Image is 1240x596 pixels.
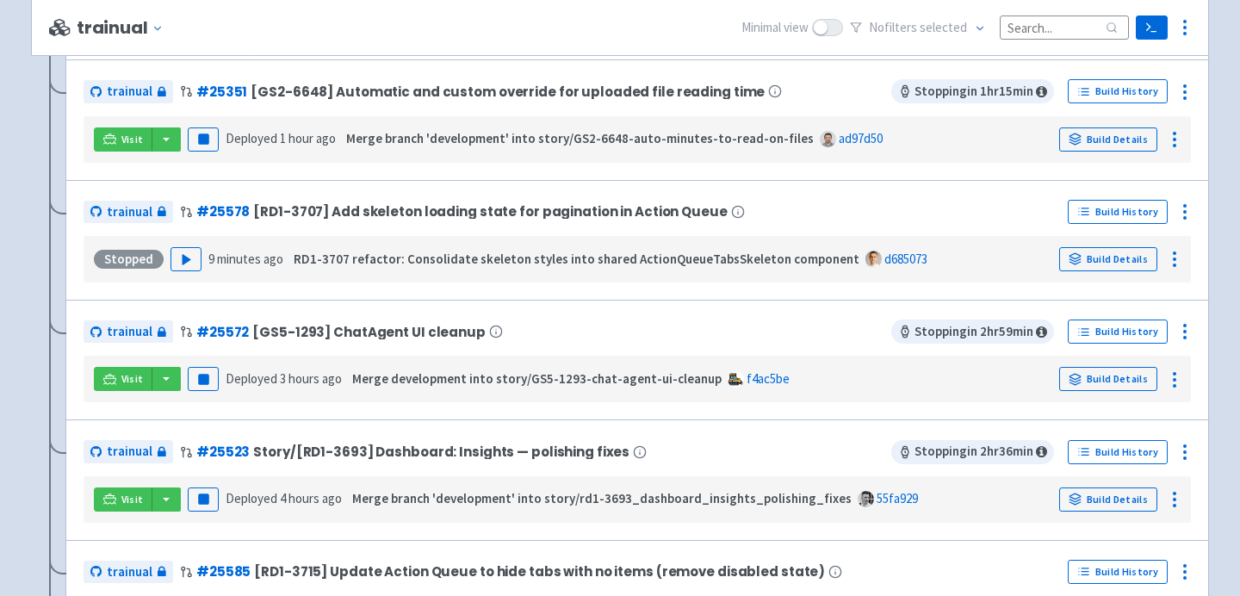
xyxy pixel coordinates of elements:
[196,562,251,580] a: #25585
[107,202,152,222] span: trainual
[920,19,967,35] span: selected
[84,320,173,344] a: trainual
[1068,79,1168,103] a: Build History
[346,130,814,146] strong: Merge branch 'development' into story/GS2-6648-auto-minutes-to-read-on-files
[1059,127,1157,152] a: Build Details
[107,442,152,462] span: trainual
[170,247,201,271] button: Play
[121,493,144,506] span: Visit
[280,370,342,387] time: 3 hours ago
[196,443,250,461] a: #25523
[352,490,852,506] strong: Merge branch 'development' into story/rd1-3693_dashboard_insights_polishing_fixes
[1068,560,1168,584] a: Build History
[877,490,918,506] a: 55fa929
[1059,247,1157,271] a: Build Details
[747,370,790,387] a: f4ac5be
[1059,367,1157,391] a: Build Details
[188,367,219,391] button: Pause
[1068,200,1168,224] a: Build History
[208,251,283,267] time: 9 minutes ago
[196,202,250,220] a: #25578
[1068,320,1168,344] a: Build History
[869,18,967,38] span: No filter s
[741,18,809,38] span: Minimal view
[891,440,1054,464] span: Stopping in 2 hr 36 min
[1136,16,1168,40] a: Terminal
[226,490,342,506] span: Deployed
[94,487,152,512] a: Visit
[294,251,859,267] strong: RD1-3707 refactor: Consolidate skeleton styles into shared ActionQueueTabsSkeleton component
[121,372,144,386] span: Visit
[226,370,342,387] span: Deployed
[1068,440,1168,464] a: Build History
[891,79,1054,103] span: Stopping in 1 hr 15 min
[94,250,164,269] div: Stopped
[84,561,173,584] a: trainual
[94,367,152,391] a: Visit
[188,127,219,152] button: Pause
[839,130,883,146] a: ad97d50
[254,564,825,579] span: [RD1-3715] Update Action Queue to hide tabs with no items (remove disabled state)
[107,562,152,582] span: trainual
[884,251,927,267] a: d685073
[77,18,170,38] button: trainual
[253,444,629,459] span: Story/[RD1-3693] Dashboard: Insights — polishing fixes
[84,440,173,463] a: trainual
[84,201,173,224] a: trainual
[280,490,342,506] time: 4 hours ago
[84,80,173,103] a: trainual
[188,487,219,512] button: Pause
[196,83,247,101] a: #25351
[1000,16,1129,39] input: Search...
[352,370,722,387] strong: Merge development into story/GS5-1293-chat-agent-ui-cleanup
[891,320,1054,344] span: Stopping in 2 hr 59 min
[251,84,765,99] span: [GS2-6648] Automatic and custom override for uploaded file reading time
[252,325,486,339] span: [GS5-1293] ChatAgent UI cleanup
[121,133,144,146] span: Visit
[226,130,336,146] span: Deployed
[253,204,727,219] span: [RD1-3707] Add skeleton loading state for pagination in Action Queue
[280,130,336,146] time: 1 hour ago
[94,127,152,152] a: Visit
[196,323,249,341] a: #25572
[107,322,152,342] span: trainual
[1059,487,1157,512] a: Build Details
[107,82,152,102] span: trainual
